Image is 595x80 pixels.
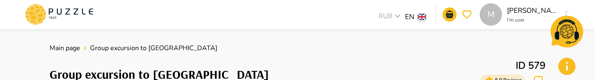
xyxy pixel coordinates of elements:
[418,14,426,20] img: lang
[405,12,414,22] p: EN
[376,11,405,23] div: RUB
[480,3,502,26] div: M
[460,7,474,22] button: go-to-wishlist-submit-button
[50,43,545,53] nav: breadcrumb
[507,5,557,16] p: [PERSON_NAME]
[507,16,557,24] p: I'm user
[50,43,80,53] a: Main page
[50,44,80,53] span: Main page
[443,7,457,22] button: go-to-basket-submit-button
[481,58,545,73] p: ID 579
[90,43,217,53] span: Group excursion to [GEOGRAPHIC_DATA]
